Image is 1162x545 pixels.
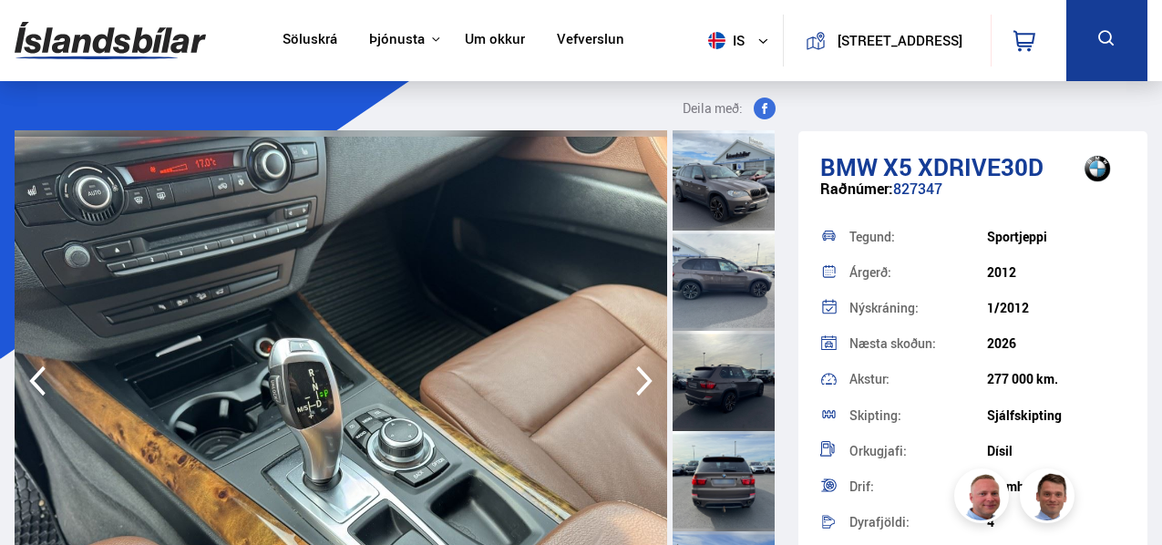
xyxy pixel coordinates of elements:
a: Um okkur [465,31,525,50]
span: is [701,32,746,49]
div: Akstur: [849,373,988,386]
a: [STREET_ADDRESS] [794,15,980,67]
img: G0Ugv5HjCgRt.svg [15,11,206,70]
div: Næsta skoðun: [849,337,988,350]
div: 2012 [987,265,1126,280]
div: Sportjeppi [987,230,1126,244]
div: 827347 [820,180,1126,216]
button: [STREET_ADDRESS] [833,33,967,48]
span: X5 XDRIVE30D [883,150,1044,183]
div: Árgerð: [849,266,988,279]
span: Deila með: [683,98,743,119]
img: brand logo [1061,140,1134,197]
a: Söluskrá [283,31,337,50]
div: 2026 [987,336,1126,351]
img: FbJEzSuNWCJXmdc-.webp [1023,471,1077,526]
div: 4 [987,515,1126,530]
div: 1/2012 [987,301,1126,315]
div: Dísil [987,444,1126,458]
button: Deila með: [675,98,783,119]
div: Sjálfskipting [987,408,1126,423]
button: is [701,14,783,67]
div: Dyrafjöldi: [849,516,988,529]
div: Skipting: [849,409,988,422]
span: Raðnúmer: [820,179,893,199]
button: Þjónusta [369,31,425,48]
div: Tegund: [849,231,988,243]
span: BMW [820,150,878,183]
div: Orkugjafi: [849,445,988,458]
button: Opna LiveChat spjallviðmót [15,7,69,62]
div: Nýskráning: [849,302,988,314]
img: siFngHWaQ9KaOqBr.png [957,471,1012,526]
div: 277 000 km. [987,372,1126,386]
div: Drif: [849,480,988,493]
img: svg+xml;base64,PHN2ZyB4bWxucz0iaHR0cDovL3d3dy53My5vcmcvMjAwMC9zdmciIHdpZHRoPSI1MTIiIGhlaWdodD0iNT... [708,32,725,49]
a: Vefverslun [557,31,624,50]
